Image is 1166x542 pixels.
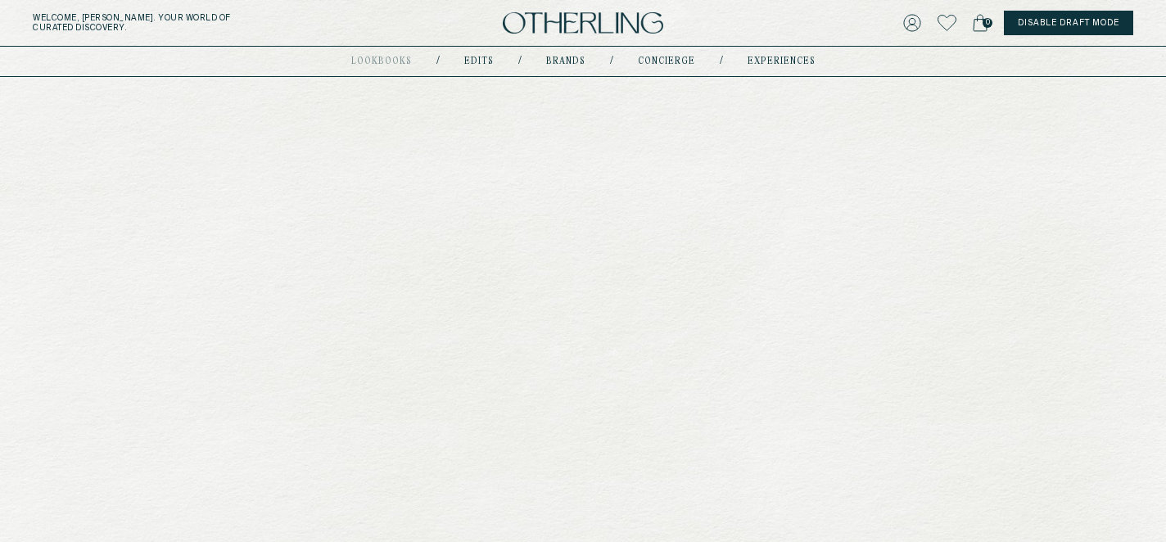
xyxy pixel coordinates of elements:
img: logo [503,12,663,34]
div: / [610,55,613,68]
a: Brands [546,57,585,65]
button: Disable Draft Mode [1004,11,1133,35]
a: Edits [464,57,494,65]
span: 0 [983,18,992,28]
div: / [720,55,723,68]
a: experiences [748,57,816,65]
div: / [436,55,440,68]
a: lookbooks [351,57,412,65]
a: concierge [638,57,695,65]
h5: Welcome, [PERSON_NAME] . Your world of curated discovery. [33,13,363,33]
a: 0 [973,11,987,34]
div: / [518,55,522,68]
